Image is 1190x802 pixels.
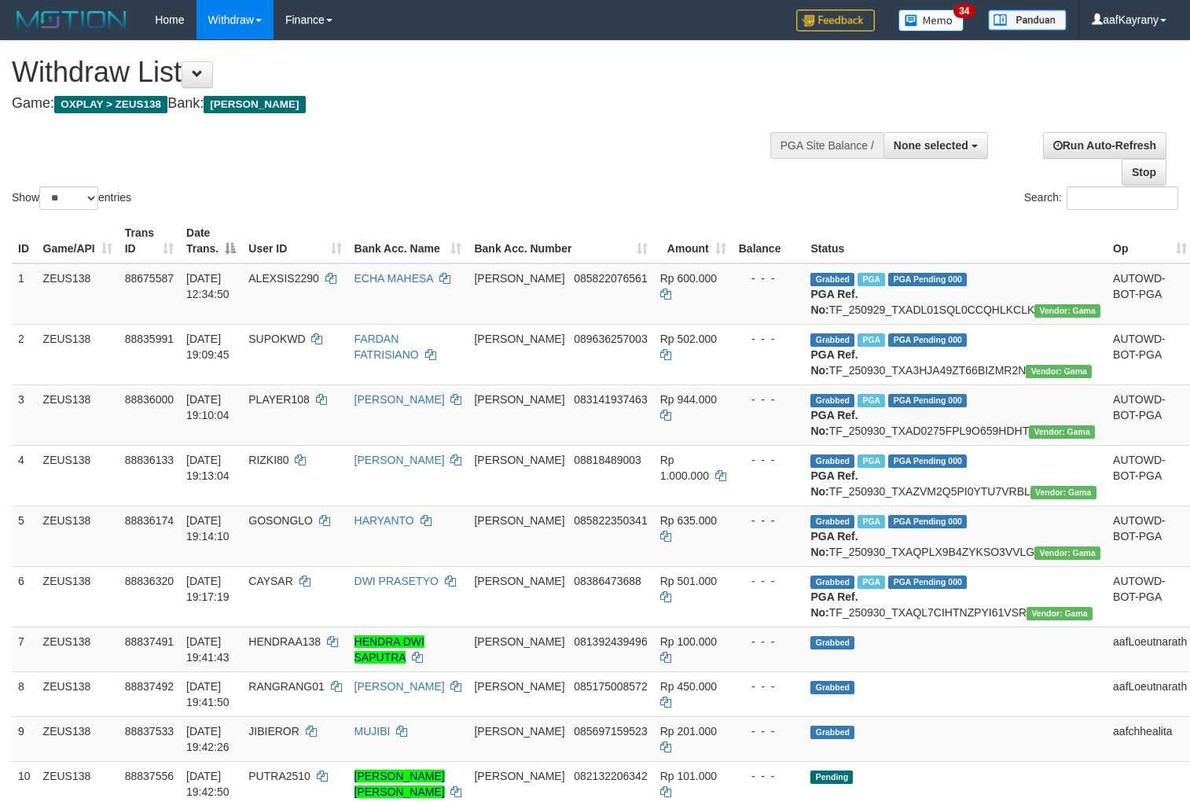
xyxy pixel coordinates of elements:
span: [DATE] 19:42:26 [186,725,230,753]
span: Rp 1.000.000 [660,454,709,482]
img: Button%20Memo.svg [898,9,964,31]
span: GOSONGLO [248,514,313,527]
div: - - - [739,723,799,739]
span: 88837492 [125,680,174,693]
b: PGA Ref. No: [810,469,858,498]
img: Feedback.jpg [796,9,875,31]
span: PGA Pending [888,333,967,347]
span: 88675587 [125,272,174,285]
a: HENDRA DWI SAPUTRA [354,635,424,664]
span: Rp 201.000 [660,725,717,738]
label: Search: [1024,186,1178,210]
span: [DATE] 19:41:50 [186,680,230,708]
span: Grabbed [810,394,854,407]
span: [DATE] 19:41:43 [186,635,230,664]
span: Grabbed [810,681,854,694]
span: Pending [810,771,853,784]
th: Game/API: activate to sort column ascending [37,219,119,263]
td: ZEUS138 [37,263,119,325]
span: Copy 08386473688 to clipboard [574,575,641,587]
span: Rp 501.000 [660,575,717,587]
span: PGA Pending [888,454,967,468]
td: ZEUS138 [37,671,119,716]
a: MUJIBI [354,725,391,738]
span: 88837533 [125,725,174,738]
span: Copy 083141937463 to clipboard [574,393,647,406]
img: panduan.png [988,9,1067,31]
span: Grabbed [810,726,854,739]
span: Copy 085822076561 to clipboard [574,272,647,285]
span: 88837556 [125,770,174,782]
td: 8 [12,671,37,716]
td: TF_250930_TXAZVM2Q5PI0YTU7VRBL [804,445,1107,506]
span: [DATE] 19:17:19 [186,575,230,603]
td: ZEUS138 [37,445,119,506]
label: Show entries [12,186,131,210]
td: 9 [12,716,37,761]
span: [DATE] 12:34:50 [186,272,230,300]
span: [PERSON_NAME] [474,333,564,345]
span: [DATE] 19:09:45 [186,333,230,361]
a: FARDAN FATRISIANO [354,333,419,361]
span: Vendor URL: https://trx31.1velocity.biz [1034,304,1100,318]
div: - - - [739,452,799,468]
span: Rp 944.000 [660,393,717,406]
span: [PERSON_NAME] [474,514,564,527]
span: Grabbed [810,576,854,589]
span: Marked by aafpengsreynich [858,454,885,468]
td: ZEUS138 [37,566,119,627]
a: [PERSON_NAME] [354,680,445,693]
span: [PERSON_NAME] [204,96,305,113]
th: Trans ID: activate to sort column ascending [119,219,180,263]
a: ECHA MAHESA [354,272,433,285]
span: Copy 085697159523 to clipboard [574,725,647,738]
td: TF_250930_TXAQPLX9B4ZYKSO3VVLG [804,506,1107,566]
span: [DATE] 19:14:10 [186,514,230,543]
span: Vendor URL: https://trx31.1velocity.biz [1030,486,1096,499]
span: Vendor URL: https://trx31.1velocity.biz [1026,365,1092,378]
span: [PERSON_NAME] [474,680,564,693]
span: HENDRAA138 [248,635,321,648]
h1: Withdraw List [12,57,777,88]
th: Bank Acc. Number: activate to sort column ascending [468,219,653,263]
span: SUPOKWD [248,333,305,345]
span: [PERSON_NAME] [474,770,564,782]
span: Grabbed [810,515,854,528]
td: TF_250929_TXADL01SQL0CCQHLKCLK [804,263,1107,325]
span: [PERSON_NAME] [474,725,564,738]
span: Marked by aafpengsreynich [858,333,885,347]
div: PGA Site Balance / [770,132,883,159]
span: RANGRANG01 [248,680,324,693]
span: Rp 100.000 [660,635,717,648]
span: PGA Pending [888,576,967,589]
td: ZEUS138 [37,384,119,445]
td: ZEUS138 [37,716,119,761]
span: PGA Pending [888,394,967,407]
span: CAYSAR [248,575,293,587]
td: TF_250930_TXAQL7CIHTNZPYI61VSR [804,566,1107,627]
span: Rp 600.000 [660,272,717,285]
div: - - - [739,392,799,407]
div: - - - [739,513,799,528]
th: User ID: activate to sort column ascending [242,219,347,263]
b: PGA Ref. No: [810,530,858,558]
a: [PERSON_NAME] [354,393,445,406]
td: 5 [12,506,37,566]
td: TF_250930_TXA3HJA49ZT66BIZMR2N [804,324,1107,384]
th: Date Trans.: activate to sort column descending [180,219,242,263]
span: RIZKI80 [248,454,288,466]
span: PLAYER108 [248,393,310,406]
span: Copy 08818489003 to clipboard [574,454,641,466]
span: OXPLAY > ZEUS138 [54,96,167,113]
div: - - - [739,331,799,347]
span: [DATE] 19:42:50 [186,770,230,798]
select: Showentries [39,186,98,210]
h4: Game: Bank: [12,96,777,112]
div: - - - [739,270,799,286]
span: Grabbed [810,273,854,286]
a: HARYANTO [354,514,414,527]
span: [PERSON_NAME] [474,575,564,587]
span: Rp 450.000 [660,680,717,693]
span: Marked by aafpengsreynich [858,515,885,528]
td: 4 [12,445,37,506]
